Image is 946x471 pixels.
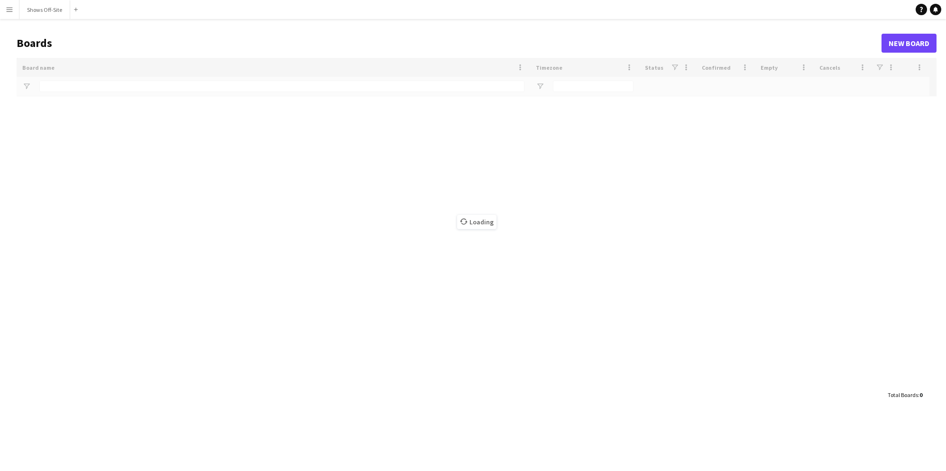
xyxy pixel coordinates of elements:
[888,391,918,398] span: Total Boards
[17,36,882,50] h1: Boards
[888,386,922,404] div: :
[457,215,496,229] span: Loading
[19,0,70,19] button: Shows Off-Site
[919,391,922,398] span: 0
[882,34,937,53] a: New Board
